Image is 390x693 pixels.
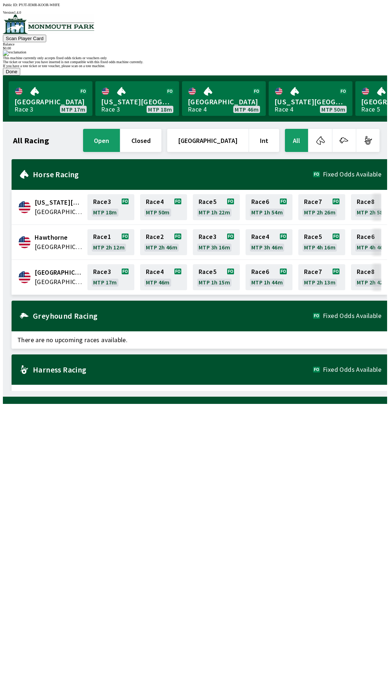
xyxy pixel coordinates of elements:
span: Race 6 [251,199,269,205]
a: Race3MTP 18m [87,194,134,220]
a: Race2MTP 2h 46m [140,229,187,255]
span: MTP 3h 46m [251,244,283,250]
span: [GEOGRAPHIC_DATA] [188,97,260,106]
span: Fixed Odds Available [323,171,381,177]
span: [US_STATE][GEOGRAPHIC_DATA] [101,97,173,106]
div: Balance [3,42,387,46]
div: If you have a tote ticket or tote voucher, please scan on a tote machine. [3,64,387,68]
button: Done [3,68,20,75]
span: Race 3 [93,199,111,205]
span: Hawthorne [35,233,83,242]
span: Monmouth Park [35,268,83,277]
span: Race 4 [146,269,164,275]
h1: All Racing [13,138,49,143]
span: MTP 46m [146,279,170,285]
div: Version 1.4.0 [3,10,387,14]
span: Race 7 [304,269,322,275]
a: Race3MTP 3h 16m [193,229,240,255]
span: There are no upcoming races available. [12,331,387,349]
span: MTP 1h 15m [199,279,230,285]
span: Race 2 [146,234,164,240]
a: Race7MTP 2h 26m [298,194,345,220]
span: Delaware Park [35,198,83,207]
div: Race 5 [361,106,380,112]
a: Race5MTP 1h 15m [193,264,240,290]
span: Race 7 [304,199,322,205]
img: venue logo [3,14,94,34]
div: This machine currently only accepts fixed odds tickets or vouchers only [3,56,387,60]
span: PYJT-JEMR-KOOR-WHFE [19,3,60,7]
span: MTP 4h 46m [357,244,388,250]
a: Race3MTP 17m [87,264,134,290]
span: Race 5 [199,199,216,205]
span: MTP 50m [321,106,345,112]
button: Scan Player Card [3,35,46,42]
a: Race4MTP 46m [140,264,187,290]
span: United States [35,277,83,287]
h2: Harness Racing [33,367,313,372]
div: Public ID: [3,3,387,7]
div: Race 3 [14,106,33,112]
span: United States [35,242,83,252]
span: MTP 18m [148,106,172,112]
span: Fixed Odds Available [323,313,381,319]
span: Race 3 [93,269,111,275]
span: Race 4 [251,234,269,240]
a: [US_STATE][GEOGRAPHIC_DATA]Race 3MTP 18m [95,81,179,116]
span: MTP 2h 13m [304,279,335,285]
span: MTP 46m [235,106,259,112]
span: [GEOGRAPHIC_DATA] [14,97,87,106]
a: Race5MTP 4h 16m [298,229,345,255]
a: Race4MTP 50m [140,194,187,220]
span: MTP 2h 46m [146,244,177,250]
img: exclamation [3,50,26,56]
span: MTP 1h 22m [199,209,230,215]
a: Race1MTP 2h 12m [87,229,134,255]
div: Race 3 [101,106,120,112]
span: MTP 50m [146,209,170,215]
button: [GEOGRAPHIC_DATA] [167,129,248,152]
h2: Greyhound Racing [33,313,313,319]
a: Race6MTP 1h 54m [246,194,292,220]
a: Race7MTP 2h 13m [298,264,345,290]
span: Race 1 [93,234,111,240]
span: [US_STATE][GEOGRAPHIC_DATA] [274,97,347,106]
span: Race 5 [199,269,216,275]
span: MTP 18m [93,209,117,215]
div: Race 4 [274,106,293,112]
span: Race 3 [199,234,216,240]
span: MTP 4h 16m [304,244,335,250]
span: MTP 3h 16m [199,244,230,250]
span: MTP 2h 12m [93,244,125,250]
span: MTP 17m [61,106,85,112]
div: $ 0.00 [3,46,387,50]
span: There are no upcoming races available. [12,385,387,402]
span: MTP 2h 58m [357,209,388,215]
span: MTP 2h 26m [304,209,335,215]
span: Race 8 [357,269,374,275]
button: All [285,129,308,152]
span: Race 8 [357,199,374,205]
span: Fixed Odds Available [323,367,381,372]
a: [US_STATE][GEOGRAPHIC_DATA]Race 4MTP 50m [269,81,352,116]
span: MTP 2h 42m [357,279,388,285]
span: MTP 1h 44m [251,279,283,285]
span: MTP 17m [93,279,117,285]
a: Race5MTP 1h 22m [193,194,240,220]
h2: Horse Racing [33,171,313,177]
a: [GEOGRAPHIC_DATA]Race 4MTP 46m [182,81,266,116]
span: Race 6 [357,234,374,240]
span: MTP 1h 54m [251,209,283,215]
span: Race 4 [146,199,164,205]
button: Int [249,129,279,152]
span: United States [35,207,83,217]
div: The ticket or voucher you have inserted is not compatible with this fixed odds machine currently. [3,60,387,64]
button: open [83,129,120,152]
a: Race6MTP 1h 44m [246,264,292,290]
span: Race 6 [251,269,269,275]
span: Race 5 [304,234,322,240]
a: [GEOGRAPHIC_DATA]Race 3MTP 17m [9,81,92,116]
button: closed [121,129,161,152]
div: Race 4 [188,106,207,112]
a: Race4MTP 3h 46m [246,229,292,255]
